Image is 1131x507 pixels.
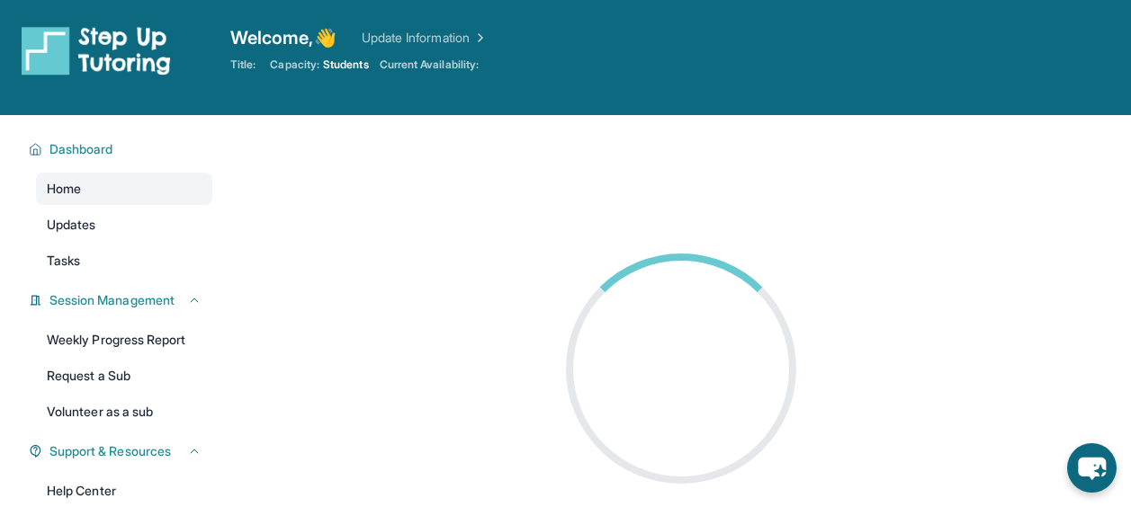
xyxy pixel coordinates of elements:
a: Updates [36,209,212,241]
img: logo [22,25,171,76]
a: Volunteer as a sub [36,396,212,428]
span: Title: [230,58,256,72]
a: Request a Sub [36,360,212,392]
span: Welcome, 👋 [230,25,337,50]
a: Weekly Progress Report [36,324,212,356]
span: Session Management [49,291,175,309]
span: Home [47,180,81,198]
span: Updates [47,216,96,234]
button: chat-button [1067,443,1117,493]
span: Current Availability: [380,58,479,72]
a: Update Information [362,29,488,47]
img: Chevron Right [470,29,488,47]
a: Help Center [36,475,212,507]
a: Home [36,173,212,205]
button: Dashboard [42,140,202,158]
span: Support & Resources [49,442,171,460]
span: Capacity: [270,58,319,72]
span: Tasks [47,252,80,270]
span: Dashboard [49,140,113,158]
button: Session Management [42,291,202,309]
span: Students [323,58,369,72]
a: Tasks [36,245,212,277]
button: Support & Resources [42,442,202,460]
